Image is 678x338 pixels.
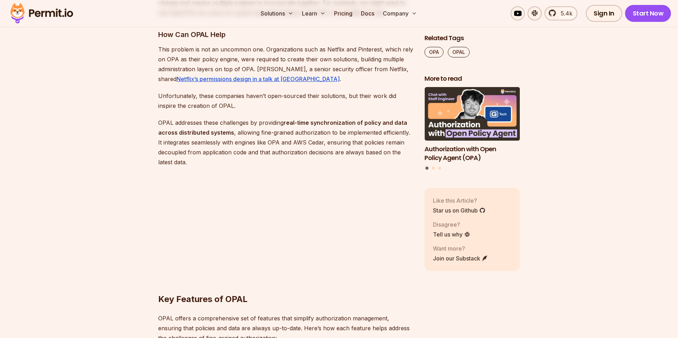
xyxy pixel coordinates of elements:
button: Go to slide 3 [438,167,441,170]
p: Want more? [433,244,488,253]
a: Pricing [331,6,355,20]
a: OPA [424,47,444,57]
h3: Authorization with Open Policy Agent (OPA) [424,145,520,162]
button: Learn [299,6,328,20]
a: Netflix’s permissions design in a talk at [GEOGRAPHIC_DATA] [177,75,340,82]
p: This problem is not an uncommon one. Organizations such as Netflix and Pinterest, which rely on O... [158,44,413,84]
li: 1 of 3 [424,87,520,162]
a: Star us on Github [433,206,486,215]
button: Go to slide 2 [432,167,435,170]
a: OPAL [448,47,470,57]
button: Go to slide 1 [426,167,429,170]
strong: real-time synchronization of policy and data across distributed systems [158,119,407,136]
iframe: https://www.youtube.com/embed/R6tUNpRpdnY?si=ZTWjmawlRWRzU0lA [158,174,356,285]
img: Authorization with Open Policy Agent (OPA) [424,87,520,141]
button: Solutions [258,6,296,20]
div: Posts [424,87,520,171]
span: 5.4k [557,9,572,18]
a: Start Now [625,5,671,22]
a: Join our Substack [433,254,488,263]
a: Authorization with Open Policy Agent (OPA)Authorization with Open Policy Agent (OPA) [424,87,520,162]
a: Sign In [586,5,622,22]
a: 5.4k [545,6,577,20]
p: OPAL addresses these challenges by providing , allowing fine-grained authorization to be implemen... [158,118,413,167]
a: Tell us why [433,230,470,239]
p: Unfortunately, these companies haven’t open-sourced their solutions, but their work did inspire t... [158,91,413,111]
h2: More to read [424,74,520,83]
h2: Key Features of OPAL [158,265,413,305]
p: Disagree? [433,220,470,229]
button: Company [380,6,420,20]
h3: How Can OPAL Help [158,29,413,40]
img: Permit logo [7,1,76,25]
h2: Related Tags [424,34,520,43]
a: Docs [358,6,377,20]
p: Like this Article? [433,196,486,205]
